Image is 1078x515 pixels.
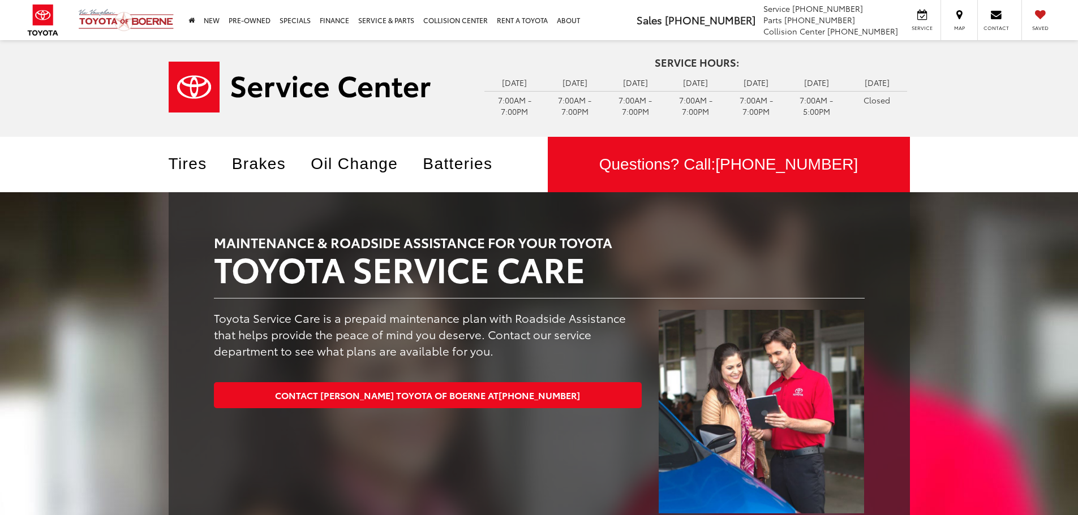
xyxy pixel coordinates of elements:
[214,235,865,249] h3: MAINTENANCE & ROADSIDE ASSISTANCE FOR YOUR TOYOTA
[545,91,605,120] td: 7:00AM - 7:00PM
[169,62,467,112] a: Service Center | Vic Vaughan Toyota of Boerne in Boerne TX
[909,24,935,32] span: Service
[484,91,545,120] td: 7:00AM - 7:00PM
[499,388,580,401] span: [PHONE_NUMBER]
[169,155,224,172] a: Tires
[214,249,865,287] h2: TOYOTA SERVICE CARE
[169,62,431,112] img: Service Center | Vic Vaughan Toyota of Boerne in Boerne TX
[847,74,907,91] td: [DATE]
[726,74,787,91] td: [DATE]
[484,57,910,68] h4: Service Hours:
[214,310,642,358] p: Toyota Service Care is a prepaid maintenance plan with Roadside Assistance that helps provide the...
[787,74,847,91] td: [DATE]
[214,382,642,408] a: Contact [PERSON_NAME] Toyota of Boerne at[PHONE_NUMBER]
[545,74,605,91] td: [DATE]
[605,91,665,120] td: 7:00AM - 7:00PM
[637,12,662,27] span: Sales
[715,155,858,173] span: [PHONE_NUMBER]
[78,8,174,32] img: Vic Vaughan Toyota of Boerne
[784,14,855,25] span: [PHONE_NUMBER]
[763,3,790,14] span: Service
[726,91,787,120] td: 7:00AM - 7:00PM
[311,155,415,172] a: Oil Change
[787,91,847,120] td: 7:00AM - 5:00PM
[847,91,907,109] td: Closed
[827,25,898,37] span: [PHONE_NUMBER]
[232,155,303,172] a: Brakes
[983,24,1009,32] span: Contact
[763,25,825,37] span: Collision Center
[665,91,726,120] td: 7:00AM - 7:00PM
[423,155,509,172] a: Batteries
[548,137,910,192] div: Questions? Call:
[548,137,910,192] a: Questions? Call:[PHONE_NUMBER]
[605,74,665,91] td: [DATE]
[792,3,863,14] span: [PHONE_NUMBER]
[947,24,972,32] span: Map
[1028,24,1053,32] span: Saved
[659,310,864,513] img: TOYOTA SERVICE CARE | Vic Vaughan Toyota of Boerne in Boerne TX
[484,74,545,91] td: [DATE]
[665,12,755,27] span: [PHONE_NUMBER]
[763,14,782,25] span: Parts
[665,74,726,91] td: [DATE]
